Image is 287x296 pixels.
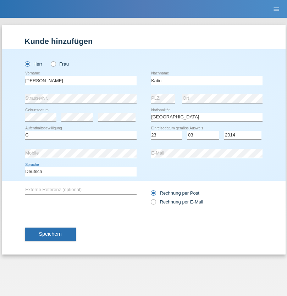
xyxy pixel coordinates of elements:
h1: Kunde hinzufügen [25,37,263,46]
input: Herr [25,61,29,66]
a: menu [269,7,283,11]
i: menu [273,6,280,13]
span: Speichern [39,231,62,237]
label: Herr [25,61,43,67]
input: Rechnung per E-Mail [151,199,155,208]
label: Frau [51,61,69,67]
label: Rechnung per Post [151,190,199,196]
input: Rechnung per Post [151,190,155,199]
label: Rechnung per E-Mail [151,199,203,205]
input: Frau [51,61,55,66]
button: Speichern [25,228,76,241]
